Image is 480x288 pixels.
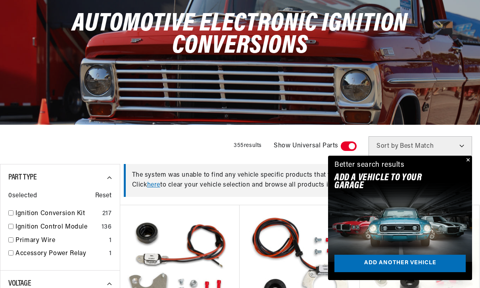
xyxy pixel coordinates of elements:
[109,249,112,259] div: 1
[8,280,31,288] span: Voltage
[8,191,37,201] span: 0 selected
[8,174,36,181] span: Part Type
[334,174,446,190] h2: Add A VEHICLE to your garage
[274,141,338,151] span: Show Universal Parts
[109,236,112,246] div: 1
[15,249,106,259] a: Accessory Power Relay
[102,209,112,219] div: 217
[15,236,106,246] a: Primary Wire
[463,156,472,165] button: Close
[234,143,262,149] span: 355 results
[72,11,408,59] span: Automotive Electronic Ignition Conversions
[147,182,160,188] a: here
[95,191,112,201] span: Reset
[334,255,466,273] a: Add another vehicle
[15,209,99,219] a: Ignition Conversion Kit
[15,222,98,233] a: Ignition Control Module
[102,222,112,233] div: 136
[376,143,398,149] span: Sort by
[124,164,472,197] div: The system was unable to find any vehicle specific products that fit a Click to clear your vehicl...
[334,160,405,171] div: Better search results
[369,136,472,156] select: Sort by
